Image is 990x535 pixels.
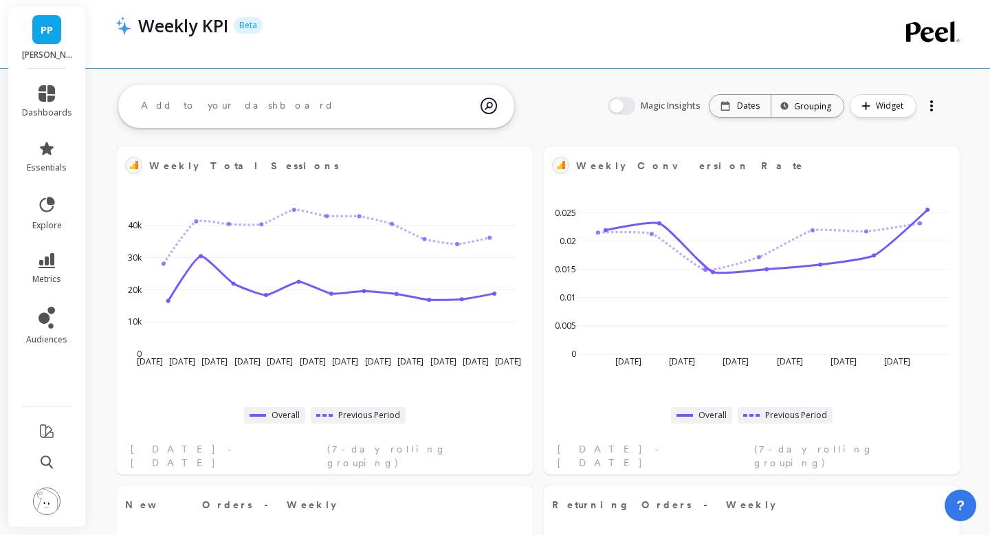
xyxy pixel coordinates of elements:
span: Previous Period [338,410,400,421]
span: (7-day rolling grouping) [754,442,946,470]
span: Returning Orders - Weekly [552,495,907,514]
span: New Orders - Weekly [125,498,336,512]
span: Returning Orders - Weekly [552,498,775,512]
img: header icon [115,16,131,35]
span: New Orders - Weekly [125,495,481,514]
span: essentials [27,162,67,173]
img: profile picture [33,488,60,515]
span: [DATE] - [DATE] [558,442,750,470]
button: ? [945,490,976,521]
span: (7-day rolling grouping) [327,442,519,470]
span: Overall [272,410,300,421]
span: dashboards [22,107,72,118]
button: Widget [850,94,916,118]
span: ? [956,496,965,515]
span: Weekly Conversion Rate [576,156,907,175]
span: Weekly Conversion Rate [576,159,804,173]
div: Grouping [784,100,831,113]
span: explore [32,220,62,231]
span: Weekly Total Sessions [149,159,339,173]
span: metrics [32,274,61,285]
p: Weekly KPI [138,14,228,37]
p: Porter Road - porterroad.myshopify.com [22,50,72,61]
span: PP [41,22,53,38]
span: [DATE] - [DATE] [131,442,323,470]
p: Beta [234,17,263,34]
span: audiences [26,334,67,345]
span: Widget [876,99,907,113]
p: Dates [737,100,760,111]
span: Weekly Total Sessions [149,156,481,175]
span: Magic Insights [641,99,703,113]
img: magic search icon [481,87,497,124]
span: Previous Period [765,410,827,421]
span: Overall [698,410,727,421]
